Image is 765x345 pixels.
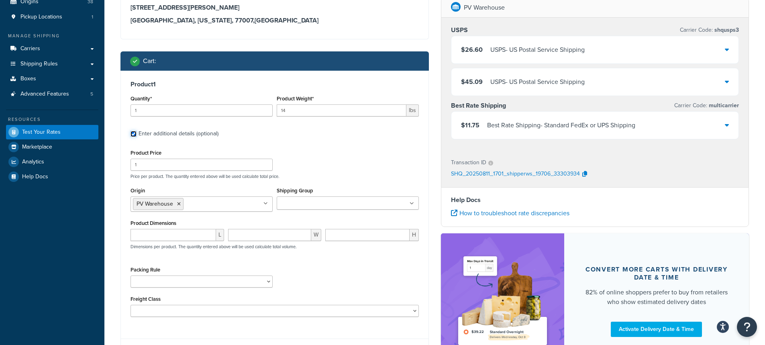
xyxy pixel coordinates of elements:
[490,76,585,88] div: USPS - US Postal Service Shipping
[216,229,224,241] span: L
[6,125,98,139] a: Test Your Rates
[20,14,62,20] span: Pickup Locations
[6,87,98,102] a: Advanced Features5
[611,322,702,337] a: Activate Delivery Date & Time
[131,220,176,226] label: Product Dimensions
[129,244,297,249] p: Dimensions per product. The quantity entered above will be used calculate total volume.
[22,144,52,151] span: Marketplace
[131,267,160,273] label: Packing Rule
[410,229,419,241] span: H
[6,71,98,86] a: Boxes
[129,174,421,179] p: Price per product. The quantity entered above will be used calculate total price.
[131,131,137,137] input: Enter additional details (optional)
[6,33,98,39] div: Manage Shipping
[20,76,36,82] span: Boxes
[461,45,483,54] span: $26.60
[461,77,483,86] span: $45.09
[674,100,739,111] p: Carrier Code:
[20,61,58,67] span: Shipping Rules
[713,26,739,34] span: shqusps3
[131,80,419,88] h3: Product 1
[451,26,468,34] h3: USPS
[131,104,273,116] input: 0.0
[131,4,419,12] h3: [STREET_ADDRESS][PERSON_NAME]
[6,10,98,24] a: Pickup Locations1
[143,57,156,65] h2: Cart :
[6,87,98,102] li: Advanced Features
[451,102,506,110] h3: Best Rate Shipping
[6,169,98,184] a: Help Docs
[451,168,580,180] p: SHQ_20250811_1701_shipperws_19706_33303934
[6,140,98,154] a: Marketplace
[707,101,739,110] span: multicarrier
[139,128,218,139] div: Enter additional details (optional)
[6,57,98,71] a: Shipping Rules
[6,155,98,169] a: Analytics
[451,195,739,205] h4: Help Docs
[6,116,98,123] div: Resources
[451,208,569,218] a: How to troubleshoot rate discrepancies
[680,24,739,36] p: Carrier Code:
[131,16,419,24] h3: [GEOGRAPHIC_DATA], [US_STATE], 77007 , [GEOGRAPHIC_DATA]
[487,120,635,131] div: Best Rate Shipping - Standard FedEx or UPS Shipping
[451,157,486,168] p: Transaction ID
[277,96,314,102] label: Product Weight*
[92,14,93,20] span: 1
[277,104,406,116] input: 0.00
[583,265,730,282] div: Convert more carts with delivery date & time
[20,45,40,52] span: Carriers
[22,129,61,136] span: Test Your Rates
[90,91,93,98] span: 5
[6,10,98,24] li: Pickup Locations
[131,296,161,302] label: Freight Class
[461,120,479,130] span: $11.75
[490,44,585,55] div: USPS - US Postal Service Shipping
[311,229,321,241] span: W
[22,159,44,165] span: Analytics
[131,188,145,194] label: Origin
[737,317,757,337] button: Open Resource Center
[277,188,313,194] label: Shipping Group
[583,288,730,307] div: 82% of online shoppers prefer to buy from retailers who show estimated delivery dates
[131,150,161,156] label: Product Price
[406,104,419,116] span: lbs
[131,96,152,102] label: Quantity*
[464,2,505,13] p: PV Warehouse
[22,174,48,180] span: Help Docs
[137,200,173,208] span: PV Warehouse
[20,91,69,98] span: Advanced Features
[6,41,98,56] a: Carriers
